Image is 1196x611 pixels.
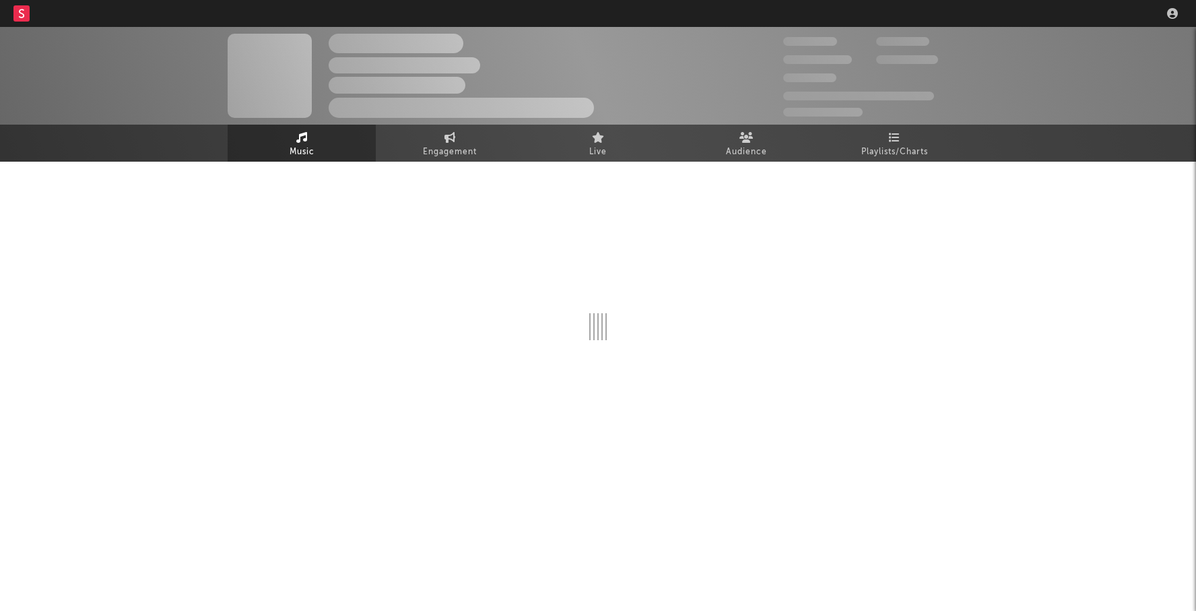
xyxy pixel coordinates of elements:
a: Playlists/Charts [820,125,968,162]
span: Music [290,144,314,160]
a: Audience [672,125,820,162]
span: 100,000 [876,37,929,46]
a: Music [228,125,376,162]
span: Playlists/Charts [861,144,928,160]
span: Engagement [423,144,477,160]
a: Live [524,125,672,162]
a: Engagement [376,125,524,162]
span: 100,000 [783,73,836,82]
span: 300,000 [783,37,837,46]
span: 50,000,000 Monthly Listeners [783,92,934,100]
span: Live [589,144,607,160]
span: Jump Score: 85.0 [783,108,863,117]
span: 50,000,000 [783,55,852,64]
span: Audience [726,144,767,160]
span: 1,000,000 [876,55,938,64]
